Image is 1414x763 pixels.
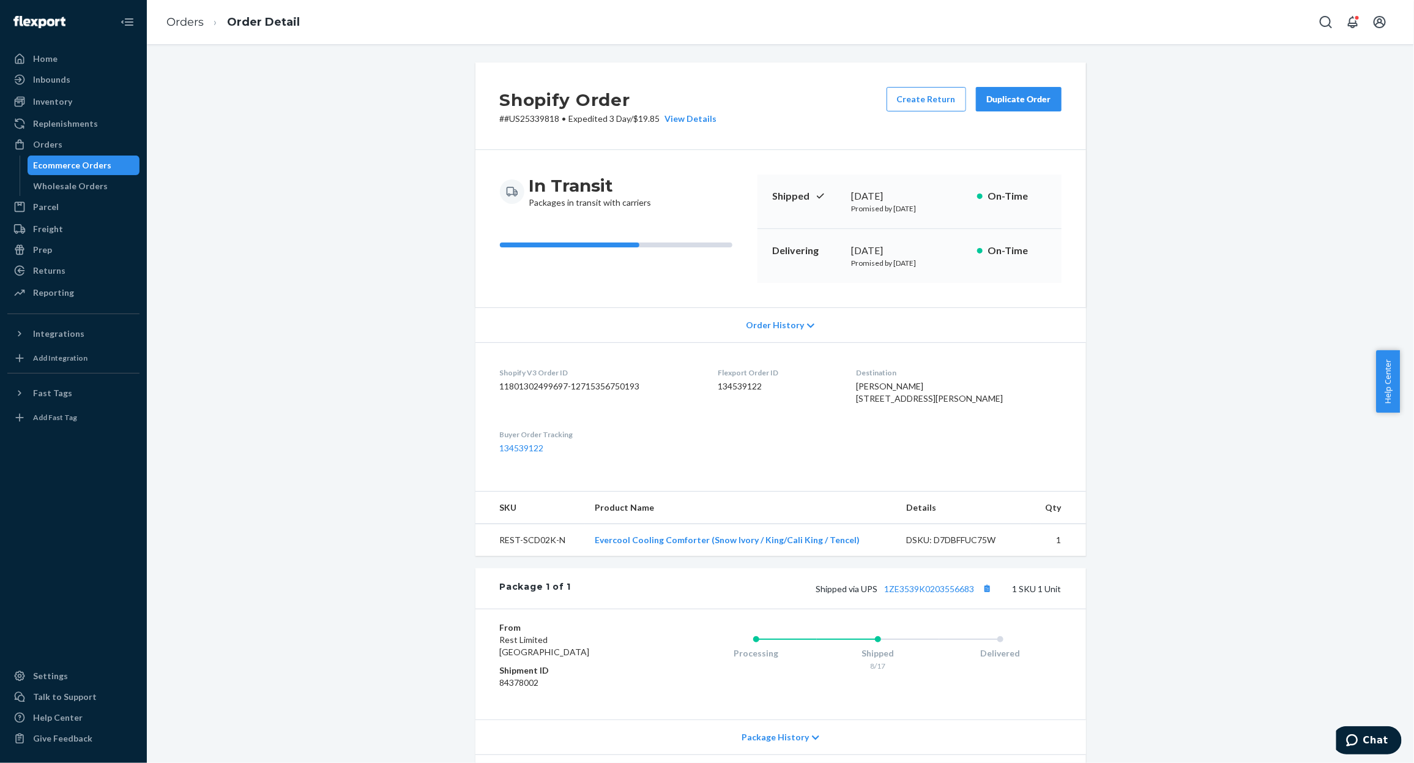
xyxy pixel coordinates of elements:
dt: Shipment ID [500,664,646,677]
div: Shipped [817,647,939,660]
div: Replenishments [33,118,98,130]
a: Settings [7,666,140,686]
p: Shipped [772,189,842,203]
th: Product Name [585,492,896,524]
span: • [562,113,567,124]
div: Fast Tags [33,387,72,399]
a: Wholesale Orders [28,176,140,196]
button: Open Search Box [1314,10,1338,34]
button: Close Navigation [115,10,140,34]
button: Help Center [1376,350,1400,413]
div: Inventory [33,96,72,108]
button: Duplicate Order [976,87,1062,111]
div: Packages in transit with carriers [529,175,652,209]
a: Help Center [7,708,140,727]
div: Reporting [33,287,74,299]
dd: 134539122 [718,380,836,393]
p: Promised by [DATE] [852,203,967,214]
div: 1 SKU 1 Unit [571,581,1061,596]
a: Inventory [7,92,140,111]
p: On-Time [988,189,1047,203]
p: Promised by [DATE] [852,258,967,268]
dd: 84378002 [500,677,646,689]
p: Delivering [772,244,842,258]
a: Replenishments [7,114,140,133]
div: Give Feedback [33,732,92,745]
div: Talk to Support [33,691,97,703]
div: Wholesale Orders [34,180,108,192]
div: Delivered [939,647,1062,660]
h2: Shopify Order [500,87,717,113]
ol: breadcrumbs [157,4,310,40]
span: [PERSON_NAME] [STREET_ADDRESS][PERSON_NAME] [856,381,1003,404]
span: Rest Limited [GEOGRAPHIC_DATA] [500,634,590,657]
div: Parcel [33,201,59,213]
div: Orders [33,138,62,151]
a: Home [7,49,140,69]
div: Duplicate Order [986,93,1051,105]
th: Details [896,492,1031,524]
div: 8/17 [817,661,939,671]
div: Settings [33,670,68,682]
a: Ecommerce Orders [28,156,140,175]
button: Give Feedback [7,729,140,748]
td: REST-SCD02K-N [475,524,586,557]
a: Parcel [7,197,140,217]
span: Expedited 3 Day [569,113,631,124]
a: Inbounds [7,70,140,89]
a: Evercool Cooling Comforter (Snow Ivory / King/Cali King / Tencel) [595,535,860,545]
a: Add Fast Tag [7,408,140,427]
div: Integrations [33,328,84,340]
div: DSKU: D7DBFFUC75W [906,534,1021,546]
p: # #US25339818 / $19.85 [500,113,717,125]
a: 134539122 [500,443,544,453]
div: Freight [33,223,63,235]
dt: Destination [856,367,1061,378]
div: Home [33,53,58,65]
div: Add Integration [33,353,87,363]
img: Flexport logo [13,16,65,28]
a: Freight [7,219,140,239]
td: 1 [1031,524,1086,557]
dt: Shopify V3 Order ID [500,367,698,378]
div: Prep [33,244,52,256]
button: Integrations [7,324,140,344]
a: Returns [7,261,140,280]
div: Package 1 of 1 [500,581,571,596]
button: Create Return [887,87,966,111]
a: Prep [7,240,140,260]
button: Talk to Support [7,687,140,707]
div: Add Fast Tag [33,412,77,423]
dt: From [500,622,646,634]
div: [DATE] [852,244,967,258]
button: Fast Tags [7,383,140,403]
a: Order Detail [227,15,300,29]
div: Processing [695,647,817,660]
div: [DATE] [852,189,967,203]
span: Order History [746,319,804,331]
button: Open notifications [1341,10,1365,34]
div: Returns [33,265,65,277]
a: Reporting [7,283,140,303]
p: On-Time [988,244,1047,258]
th: SKU [475,492,586,524]
button: View Details [660,113,717,125]
div: Ecommerce Orders [34,159,112,171]
button: Open account menu [1367,10,1392,34]
dt: Buyer Order Tracking [500,429,698,440]
a: Add Integration [7,348,140,368]
span: Shipped via UPS [816,584,995,594]
a: Orders [166,15,204,29]
dd: 11801302499697-12715356750193 [500,380,698,393]
th: Qty [1031,492,1086,524]
a: 1ZE3539K0203556683 [885,584,975,594]
h3: In Transit [529,175,652,197]
a: Orders [7,135,140,154]
button: Copy tracking number [980,581,995,596]
iframe: Opens a widget where you can chat to one of our agents [1336,726,1402,757]
div: Help Center [33,712,83,724]
dt: Flexport Order ID [718,367,836,378]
